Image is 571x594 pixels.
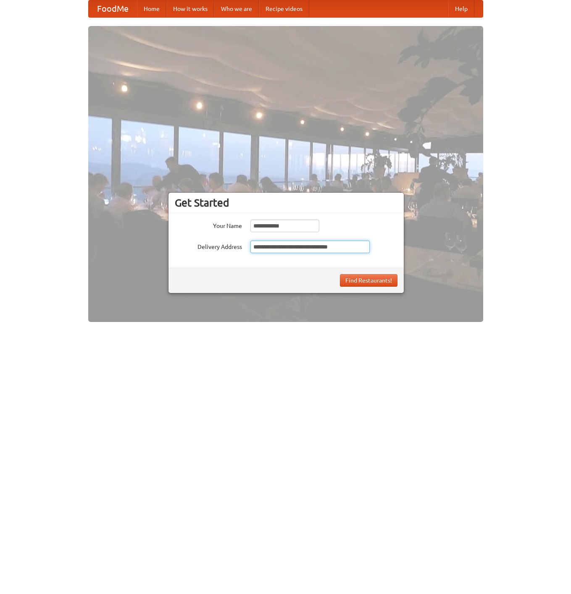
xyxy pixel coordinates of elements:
a: Recipe videos [259,0,309,17]
a: FoodMe [89,0,137,17]
a: Home [137,0,166,17]
a: Help [448,0,474,17]
h3: Get Started [175,196,397,209]
a: How it works [166,0,214,17]
label: Your Name [175,220,242,230]
button: Find Restaurants! [340,274,397,287]
label: Delivery Address [175,241,242,251]
a: Who we are [214,0,259,17]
